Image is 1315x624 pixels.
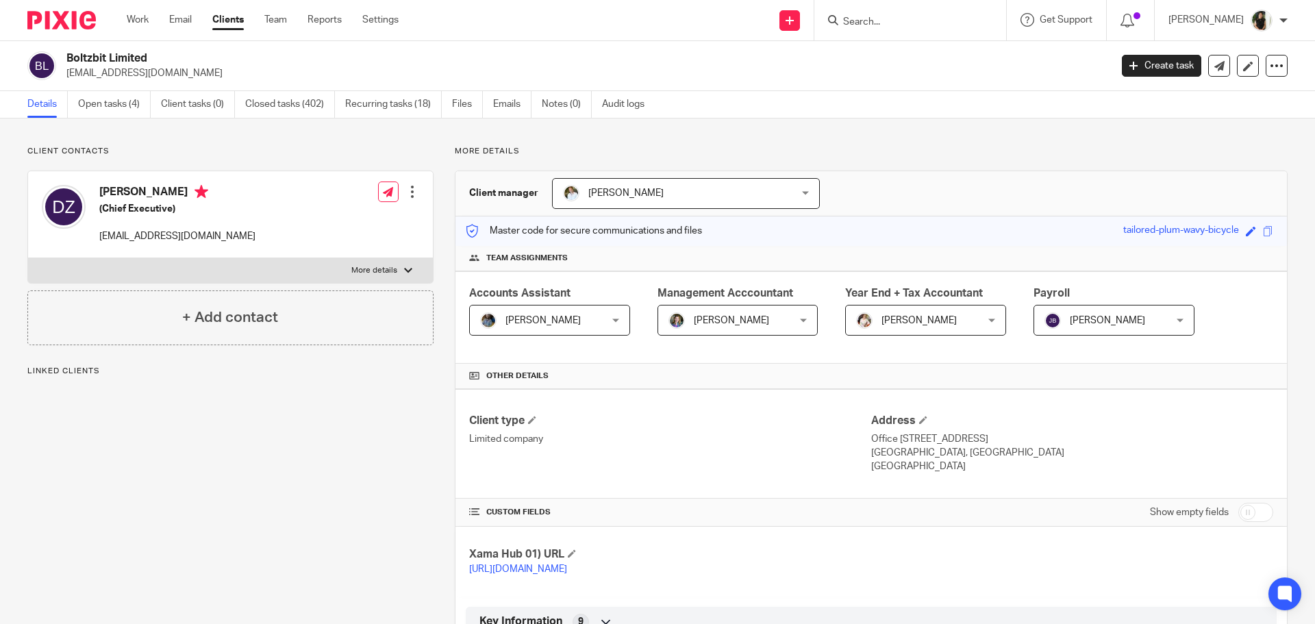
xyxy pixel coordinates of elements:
label: Show empty fields [1150,506,1229,519]
span: [PERSON_NAME] [694,316,769,325]
a: Team [264,13,287,27]
h4: CUSTOM FIELDS [469,507,871,518]
p: [GEOGRAPHIC_DATA], [GEOGRAPHIC_DATA] [871,446,1273,460]
span: [PERSON_NAME] [1070,316,1145,325]
input: Search [842,16,965,29]
p: [GEOGRAPHIC_DATA] [871,460,1273,473]
a: Create task [1122,55,1201,77]
a: Files [452,91,483,118]
a: Open tasks (4) [78,91,151,118]
img: svg%3E [27,51,56,80]
h4: Address [871,414,1273,428]
img: svg%3E [1044,312,1061,329]
h3: Client manager [469,186,538,200]
p: Limited company [469,432,871,446]
span: [PERSON_NAME] [588,188,664,198]
div: tailored-plum-wavy-bicycle [1123,223,1239,239]
a: Recurring tasks (18) [345,91,442,118]
img: Kayleigh%20Henson.jpeg [856,312,873,329]
span: Payroll [1034,288,1070,299]
a: [URL][DOMAIN_NAME] [469,564,567,574]
p: [EMAIL_ADDRESS][DOMAIN_NAME] [66,66,1101,80]
h4: Client type [469,414,871,428]
a: Client tasks (0) [161,91,235,118]
img: Jaskaran%20Singh.jpeg [480,312,497,329]
i: Primary [195,185,208,199]
a: Emails [493,91,531,118]
p: More details [455,146,1288,157]
p: [PERSON_NAME] [1168,13,1244,27]
img: sarah-royle.jpg [563,185,579,201]
span: Year End + Tax Accountant [845,288,983,299]
h5: (Chief Executive) [99,202,255,216]
a: Details [27,91,68,118]
a: Closed tasks (402) [245,91,335,118]
span: Team assignments [486,253,568,264]
a: Clients [212,13,244,27]
img: 1530183611242%20(1).jpg [668,312,685,329]
p: Office [STREET_ADDRESS] [871,432,1273,446]
img: Pixie [27,11,96,29]
p: [EMAIL_ADDRESS][DOMAIN_NAME] [99,229,255,243]
span: Accounts Assistant [469,288,571,299]
span: Management Acccountant [657,288,793,299]
h4: [PERSON_NAME] [99,185,255,202]
p: More details [351,265,397,276]
span: [PERSON_NAME] [881,316,957,325]
p: Linked clients [27,366,434,377]
img: svg%3E [42,185,86,229]
a: Notes (0) [542,91,592,118]
span: Other details [486,371,549,382]
h4: Xama Hub 01) URL [469,547,871,562]
a: Settings [362,13,399,27]
p: Client contacts [27,146,434,157]
h4: + Add contact [182,307,278,328]
img: Janice%20Tang.jpeg [1251,10,1273,32]
span: [PERSON_NAME] [505,316,581,325]
a: Email [169,13,192,27]
a: Audit logs [602,91,655,118]
span: Get Support [1040,15,1092,25]
h2: Boltzbit Limited [66,51,894,66]
p: Master code for secure communications and files [466,224,702,238]
a: Work [127,13,149,27]
a: Reports [308,13,342,27]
